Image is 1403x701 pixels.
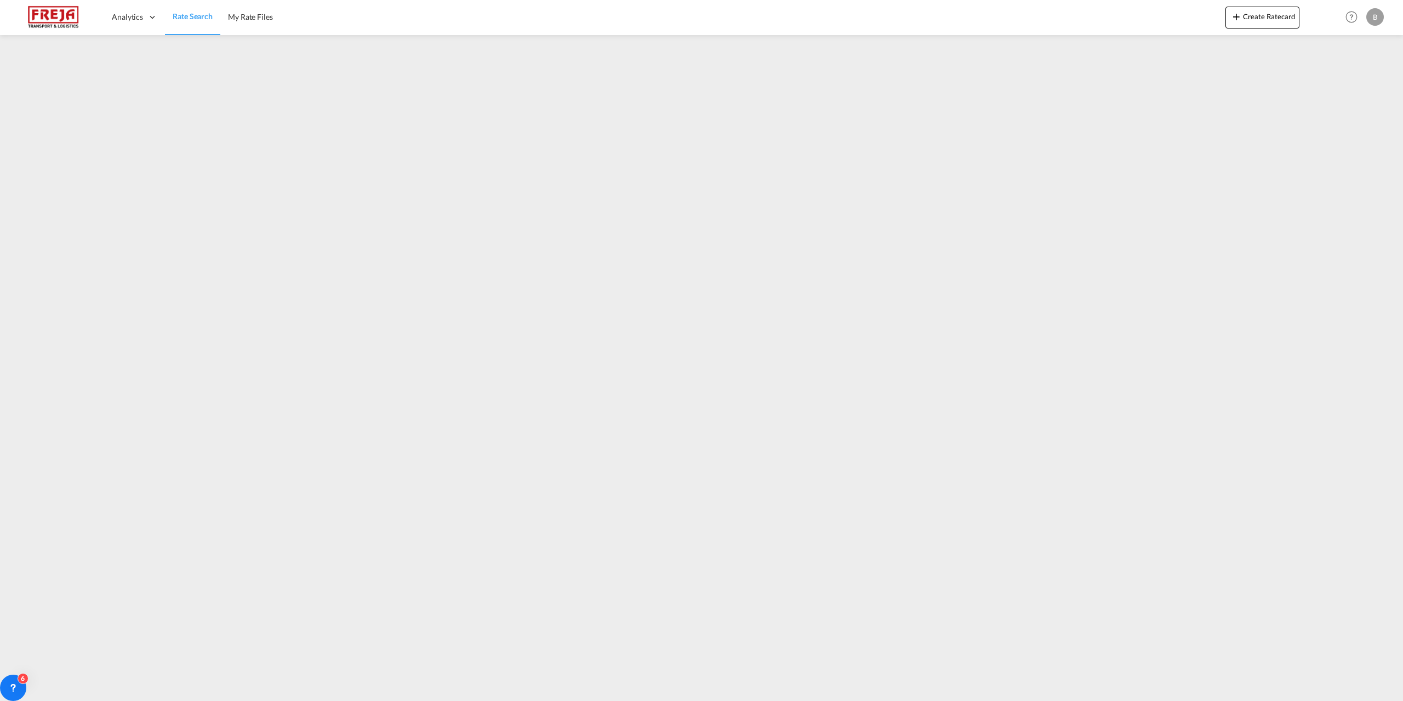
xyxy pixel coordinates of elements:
[1342,8,1366,27] div: Help
[16,5,90,30] img: 586607c025bf11f083711d99603023e7.png
[1366,8,1384,26] div: B
[1225,7,1299,29] button: icon-plus 400-fgCreate Ratecard
[1230,10,1243,23] md-icon: icon-plus 400-fg
[173,12,213,21] span: Rate Search
[112,12,143,22] span: Analytics
[1342,8,1361,26] span: Help
[228,12,273,21] span: My Rate Files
